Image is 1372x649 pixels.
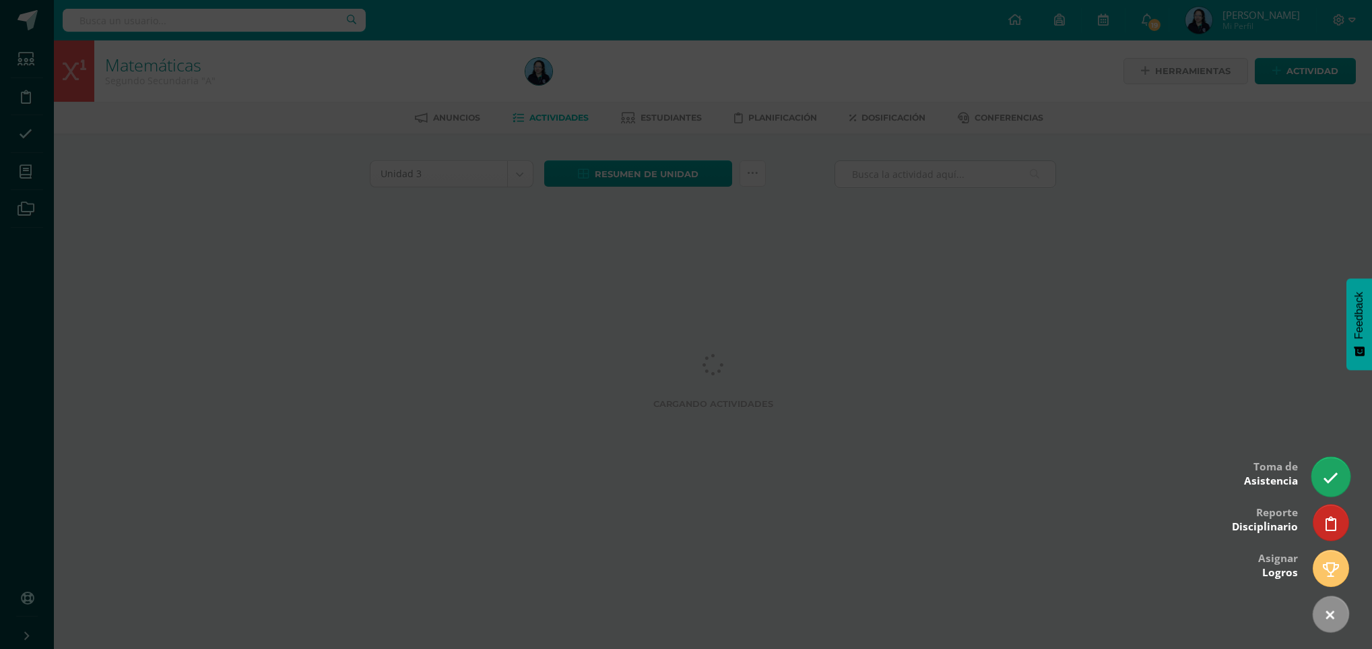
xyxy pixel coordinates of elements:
button: Feedback - Mostrar encuesta [1346,278,1372,370]
div: Asignar [1258,543,1298,586]
span: Disciplinario [1232,520,1298,534]
span: Asistencia [1244,474,1298,488]
span: Logros [1262,565,1298,580]
span: Feedback [1353,292,1365,339]
div: Toma de [1244,451,1298,495]
div: Reporte [1232,497,1298,540]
